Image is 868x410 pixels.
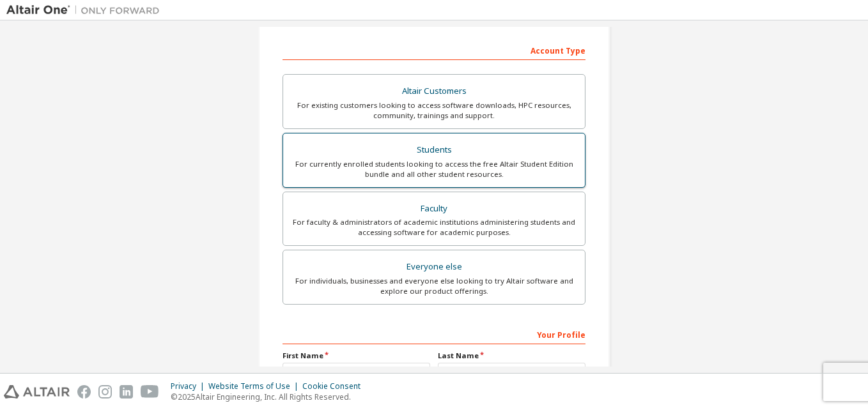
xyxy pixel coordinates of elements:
[291,100,577,121] div: For existing customers looking to access software downloads, HPC resources, community, trainings ...
[438,351,585,361] label: Last Name
[141,385,159,399] img: youtube.svg
[291,159,577,179] div: For currently enrolled students looking to access the free Altair Student Edition bundle and all ...
[4,385,70,399] img: altair_logo.svg
[171,391,368,402] p: © 2025 Altair Engineering, Inc. All Rights Reserved.
[291,200,577,218] div: Faculty
[283,40,585,60] div: Account Type
[77,385,91,399] img: facebook.svg
[120,385,133,399] img: linkedin.svg
[283,351,430,361] label: First Name
[291,141,577,159] div: Students
[302,381,368,391] div: Cookie Consent
[98,385,112,399] img: instagram.svg
[208,381,302,391] div: Website Terms of Use
[6,4,166,17] img: Altair One
[291,258,577,276] div: Everyone else
[291,217,577,238] div: For faculty & administrators of academic institutions administering students and accessing softwa...
[171,381,208,391] div: Privacy
[291,276,577,296] div: For individuals, businesses and everyone else looking to try Altair software and explore our prod...
[291,82,577,100] div: Altair Customers
[283,324,585,344] div: Your Profile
